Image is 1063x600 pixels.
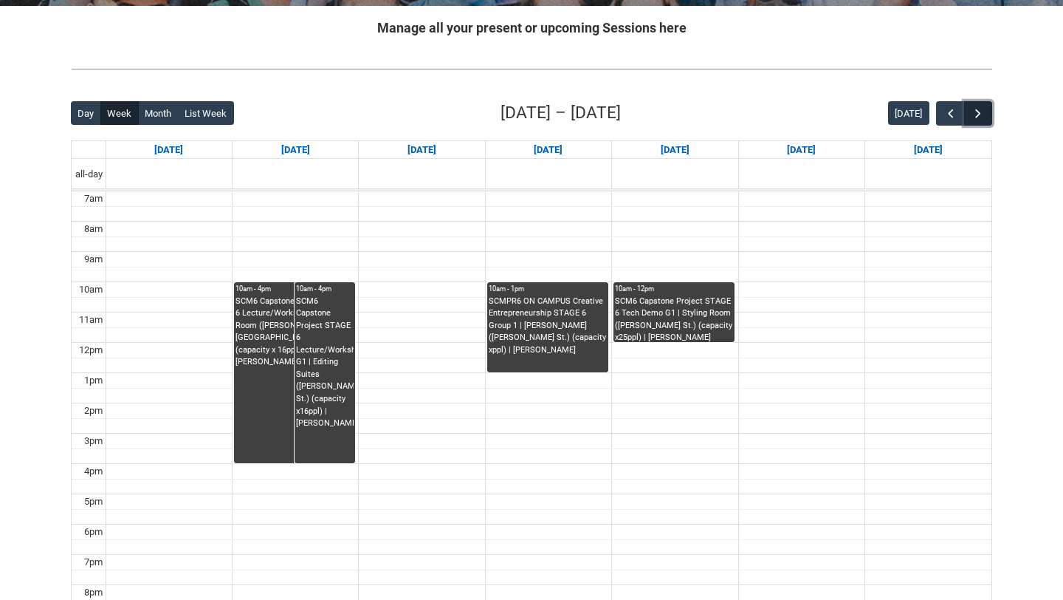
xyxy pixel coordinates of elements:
a: Go to November 3, 2025 [278,141,313,159]
div: SCM6 Capstone Project STAGE 6 Lecture/Workshop G1 | AV Room ([PERSON_NAME][GEOGRAPHIC_DATA].) (ca... [235,296,354,369]
button: [DATE] [888,101,929,125]
button: Day [71,101,101,125]
a: Go to November 2, 2025 [151,141,186,159]
button: Previous Week [936,101,964,126]
div: 10am [76,282,106,297]
div: SCM6 Capstone Project STAGE 6 Lecture/Workshop G1 | Editing Suites ([PERSON_NAME] St.) (capacity ... [296,296,354,430]
div: 7pm [81,555,106,570]
div: SCMPR6 ON CAMPUS Creative Entrepreneurship STAGE 6 Group 1 | [PERSON_NAME] ([PERSON_NAME] St.) (c... [489,296,607,357]
div: 2pm [81,403,106,418]
a: Go to November 7, 2025 [784,141,819,159]
button: Next Week [964,101,992,126]
button: Month [138,101,179,125]
div: SCM6 Capstone Project STAGE 6 Tech Demo G1 | Styling Room ([PERSON_NAME] St.) (capacity x25ppl) |... [615,296,733,342]
button: Week [100,101,139,125]
div: 8pm [81,585,106,600]
div: 3pm [81,434,106,449]
a: Go to November 4, 2025 [405,141,439,159]
h2: [DATE] – [DATE] [500,100,621,126]
div: 6pm [81,525,106,539]
div: 8am [81,222,106,236]
div: 1pm [81,373,106,388]
div: 10am - 4pm [235,284,354,294]
div: 10am - 4pm [296,284,354,294]
div: 12pm [76,343,106,358]
div: 11am [76,313,106,327]
div: 7am [81,191,106,206]
div: 10am - 12pm [615,284,733,294]
div: 9am [81,252,106,267]
a: Go to November 6, 2025 [658,141,692,159]
div: 5pm [81,494,106,509]
img: REDU_GREY_LINE [71,61,992,77]
h2: Manage all your present or upcoming Sessions here [71,18,992,38]
div: 4pm [81,464,106,479]
a: Go to November 5, 2025 [531,141,565,159]
button: List Week [178,101,234,125]
span: all-day [72,167,106,182]
a: Go to November 8, 2025 [911,141,946,159]
div: 10am - 1pm [489,284,607,294]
